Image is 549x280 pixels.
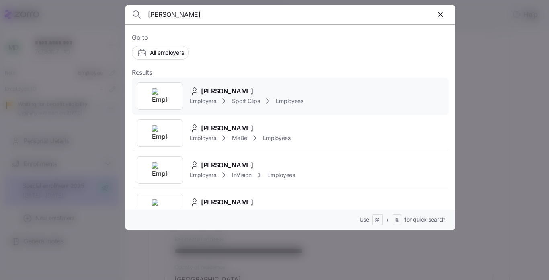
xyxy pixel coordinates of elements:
span: Employers [190,134,216,142]
span: Sport Clips [232,97,260,105]
span: ⌘ [375,217,380,224]
button: All employers [132,46,189,60]
span: Use [359,216,369,224]
span: All employers [150,49,184,57]
span: Employers [190,171,216,179]
span: Employers [190,97,216,105]
span: + [386,216,389,224]
span: for quick search [404,216,445,224]
span: MeBe [232,134,247,142]
span: Go to [132,33,449,43]
span: InVision [232,171,251,179]
span: Employees [263,134,290,142]
img: Employer logo [152,88,168,104]
span: Results [132,68,152,78]
span: [PERSON_NAME] [201,123,253,133]
span: Employees [276,97,303,105]
img: Employer logo [152,125,168,141]
span: [PERSON_NAME] [201,197,253,207]
img: Employer logo [152,162,168,178]
span: Employees [267,171,295,179]
span: [PERSON_NAME] [201,160,253,170]
span: [PERSON_NAME] [201,86,253,96]
span: B [395,217,399,224]
img: Employer logo [152,199,168,215]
